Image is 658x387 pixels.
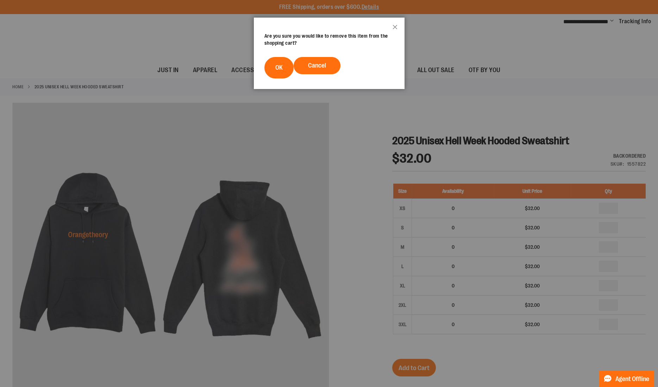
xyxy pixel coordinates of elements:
[275,64,283,71] span: OK
[294,57,340,74] button: Cancel
[264,57,294,78] button: OK
[615,376,649,382] span: Agent Offline
[308,62,326,69] span: Cancel
[264,32,394,46] div: Are you sure you would like to remove this item from the shopping cart?
[599,371,654,387] button: Agent Offline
